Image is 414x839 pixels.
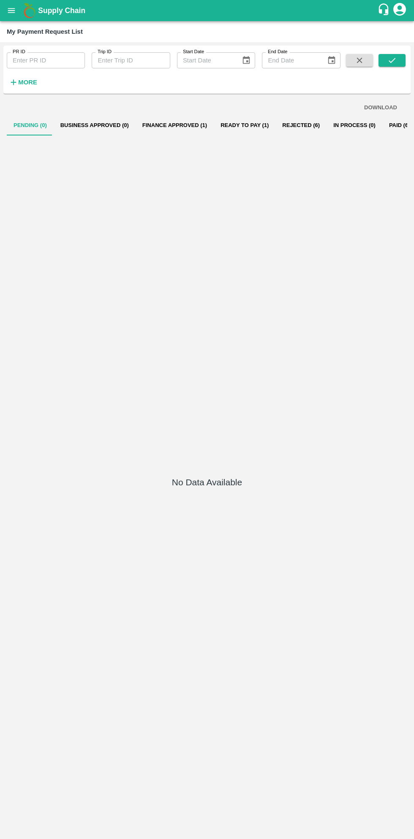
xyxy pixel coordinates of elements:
[7,115,54,135] button: Pending (0)
[136,115,214,135] button: Finance Approved (1)
[7,52,85,68] input: Enter PR ID
[92,52,170,68] input: Enter Trip ID
[7,26,83,37] div: My Payment Request List
[38,6,85,15] b: Supply Chain
[21,2,38,19] img: logo
[324,52,340,68] button: Choose date
[377,3,392,18] div: customer-support
[38,5,377,16] a: Supply Chain
[54,115,136,135] button: Business Approved (0)
[2,1,21,20] button: open drawer
[18,79,37,86] strong: More
[177,52,235,68] input: Start Date
[392,2,407,19] div: account of current user
[98,49,112,55] label: Trip ID
[268,49,287,55] label: End Date
[361,100,400,115] button: DOWNLOAD
[275,115,327,135] button: Rejected (6)
[7,75,39,89] button: More
[183,49,204,55] label: Start Date
[172,476,242,488] h5: No Data Available
[13,49,25,55] label: PR ID
[327,115,382,135] button: In Process (0)
[214,115,275,135] button: Ready To Pay (1)
[262,52,320,68] input: End Date
[238,52,254,68] button: Choose date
